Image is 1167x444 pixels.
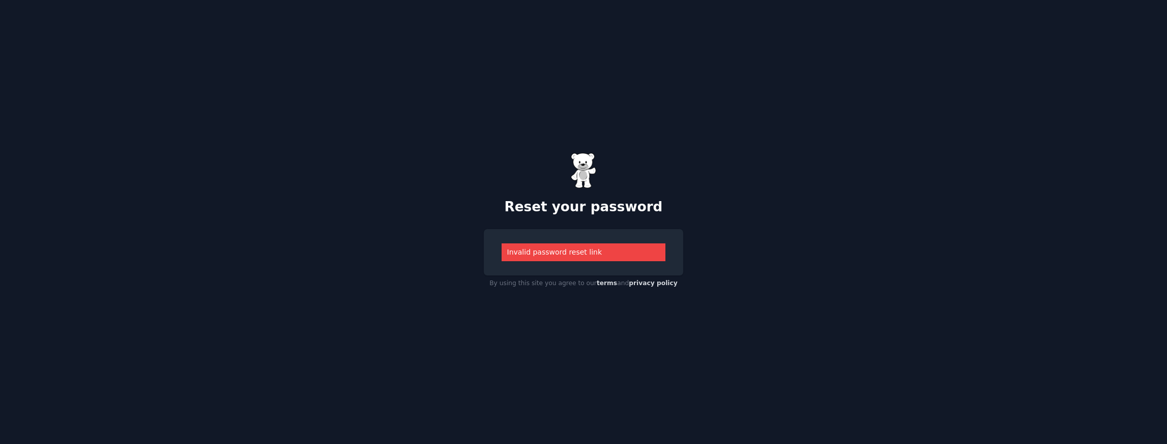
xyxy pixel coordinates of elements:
div: By using this site you agree to our and [484,275,683,292]
a: terms [597,280,617,287]
h2: Reset your password [484,199,683,215]
img: Gummy Bear [571,153,596,188]
a: privacy policy [629,280,678,287]
div: Invalid password reset link [502,243,665,261]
